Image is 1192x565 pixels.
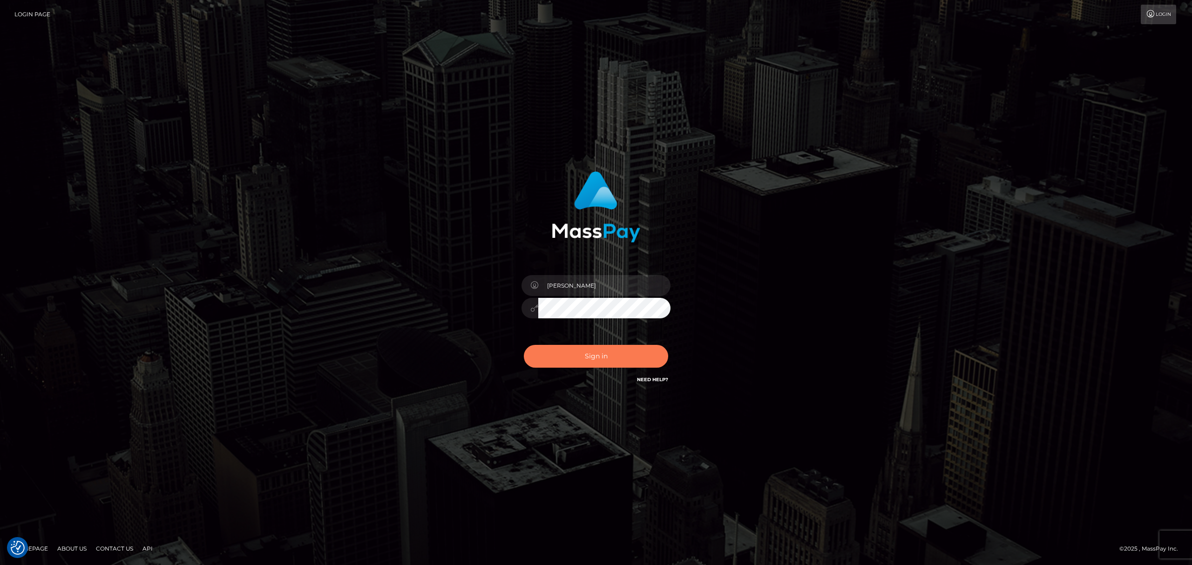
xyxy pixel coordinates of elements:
a: Login Page [14,5,50,24]
a: API [139,541,156,556]
button: Consent Preferences [11,541,25,555]
a: Login [1141,5,1176,24]
a: About Us [54,541,90,556]
div: © 2025 , MassPay Inc. [1119,544,1185,554]
a: Homepage [10,541,52,556]
img: MassPay Login [552,171,640,242]
img: Revisit consent button [11,541,25,555]
input: Username... [538,275,670,296]
a: Need Help? [637,377,668,383]
a: Contact Us [92,541,137,556]
button: Sign in [524,345,668,368]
